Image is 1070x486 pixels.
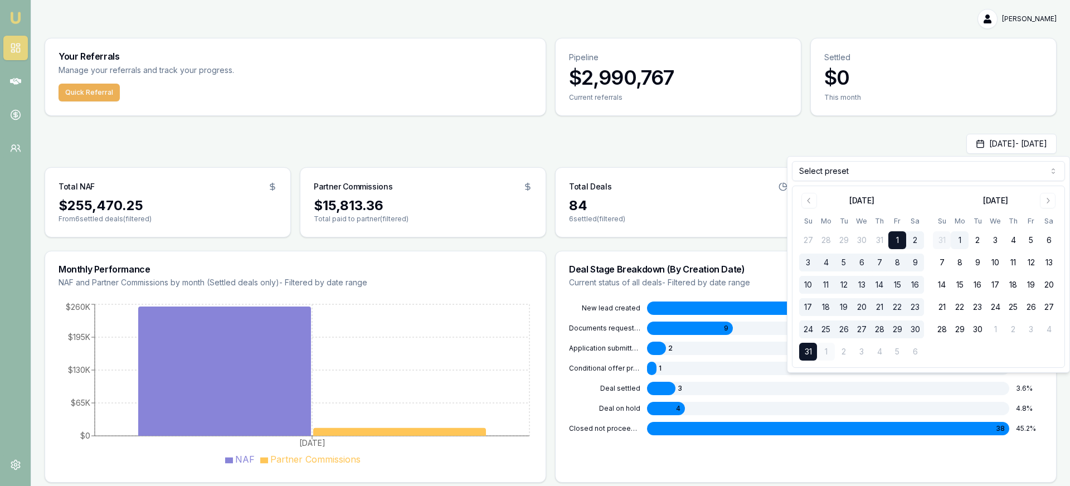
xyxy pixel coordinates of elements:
div: 84 [569,197,787,215]
button: 19 [1022,276,1040,294]
div: 3.6 % [1016,384,1043,393]
button: 7 [870,254,888,271]
tspan: $130K [68,365,90,375]
div: DEAL SETTLED [569,384,640,393]
button: 26 [1022,298,1040,316]
button: 16 [906,276,924,294]
button: 4 [1040,320,1058,338]
button: 6 [906,343,924,361]
button: 20 [1040,276,1058,294]
button: 5 [888,343,906,361]
div: $15,813.36 [314,197,532,215]
button: 19 [835,298,853,316]
button: 28 [817,231,835,249]
button: 23 [969,298,986,316]
button: 9 [906,254,924,271]
p: Manage your referrals and track your progress. [59,64,344,77]
h3: Total Deals [569,181,611,192]
p: 6 settled (filtered) [569,215,787,223]
button: 8 [888,254,906,271]
button: 28 [870,320,888,338]
button: 18 [817,298,835,316]
button: 4 [1004,231,1022,249]
span: 3 [678,384,682,393]
button: 1 [986,320,1004,338]
h3: $2,990,767 [569,66,787,89]
th: Friday [888,215,906,227]
button: 4 [817,254,835,271]
h3: Your Referrals [59,52,532,61]
th: Sunday [933,215,951,227]
button: 26 [835,320,853,338]
div: CLOSED NOT PROCEEDING [569,424,640,433]
button: 3 [853,343,870,361]
div: NEW LEAD CREATED [569,304,640,313]
button: 31 [870,231,888,249]
button: 30 [906,320,924,338]
button: 21 [933,298,951,316]
button: 29 [888,320,906,338]
tspan: $260K [66,302,90,312]
div: [DATE] [983,195,1008,206]
button: 3 [986,231,1004,249]
h3: Partner Commissions [314,181,392,192]
p: Pipeline [569,52,787,63]
th: Wednesday [853,215,870,227]
button: 24 [986,298,1004,316]
div: APPLICATION SUBMITTED TO LENDER [569,344,640,353]
th: Wednesday [986,215,1004,227]
h3: $0 [824,66,1043,89]
button: 11 [817,276,835,294]
button: 17 [986,276,1004,294]
span: 1 [659,364,662,373]
button: 9 [969,254,986,271]
button: 20 [853,298,870,316]
p: Settled [824,52,1043,63]
div: This month [824,93,1043,102]
tspan: $0 [80,431,90,440]
button: 12 [1022,254,1040,271]
div: CONDITIONAL OFFER PROVIDED TO CLIENT [569,364,640,373]
a: Quick Referral [59,84,120,101]
div: 45.2 % [1016,424,1043,433]
img: emu-icon-u.png [9,11,22,25]
button: 24 [799,320,817,338]
button: 2 [906,231,924,249]
h3: Deal Stage Breakdown (By Creation Date) [569,265,1043,274]
th: Friday [1022,215,1040,227]
button: Go to next month [1040,193,1056,208]
div: DOCUMENTS REQUESTED FROM CLIENT [569,324,640,333]
span: 38 [996,424,1005,433]
tspan: [DATE] [299,438,325,448]
th: Thursday [870,215,888,227]
button: 7 [933,254,951,271]
button: 10 [799,276,817,294]
button: Go to previous month [801,193,817,208]
button: 17 [799,298,817,316]
button: 1 [888,231,906,249]
button: 18 [1004,276,1022,294]
p: Current status of all deals - Filtered by date range [569,277,1043,288]
span: Partner Commissions [270,454,361,465]
button: 6 [1040,231,1058,249]
button: 13 [1040,254,1058,271]
button: 6 [853,254,870,271]
p: Total paid to partner (filtered) [314,215,532,223]
button: 30 [969,320,986,338]
button: 22 [888,298,906,316]
tspan: $195K [68,332,90,342]
p: NAF and Partner Commissions by month (Settled deals only) - Filtered by date range [59,277,532,288]
button: 27 [799,231,817,249]
div: Current referrals [569,93,787,102]
button: 30 [853,231,870,249]
button: 2 [969,231,986,249]
h3: Total NAF [59,181,95,192]
button: 1 [951,231,969,249]
button: 29 [835,231,853,249]
button: 3 [1022,320,1040,338]
button: 27 [853,320,870,338]
div: [DATE] [849,195,874,206]
button: 5 [1022,231,1040,249]
tspan: $65K [71,398,90,407]
button: 4 [870,343,888,361]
